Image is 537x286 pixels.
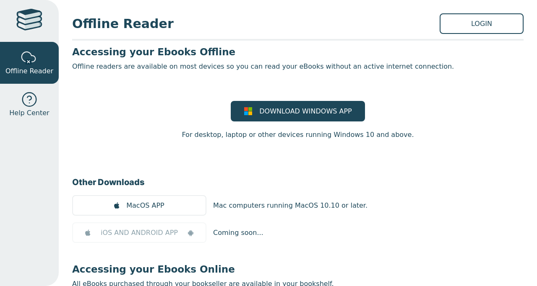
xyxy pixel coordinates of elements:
h3: Accessing your Ebooks Offline [72,46,524,58]
h3: Other Downloads [72,176,524,188]
a: MacOS APP [72,195,206,216]
span: DOWNLOAD WINDOWS APP [259,106,352,116]
a: DOWNLOAD WINDOWS APP [231,101,365,121]
h3: Accessing your Ebooks Online [72,263,524,276]
p: Coming soon... [213,228,263,238]
span: Offline Reader [72,14,440,33]
span: iOS AND ANDROID APP [101,228,178,238]
span: Offline Reader [5,66,53,76]
span: MacOS APP [126,201,164,211]
p: Offline readers are available on most devices so you can read your eBooks without an active inter... [72,62,524,72]
span: Help Center [9,108,49,118]
a: LOGIN [440,13,524,34]
p: For desktop, laptop or other devices running Windows 10 and above. [182,130,414,140]
p: Mac computers running MacOS 10.10 or later. [213,201,368,211]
